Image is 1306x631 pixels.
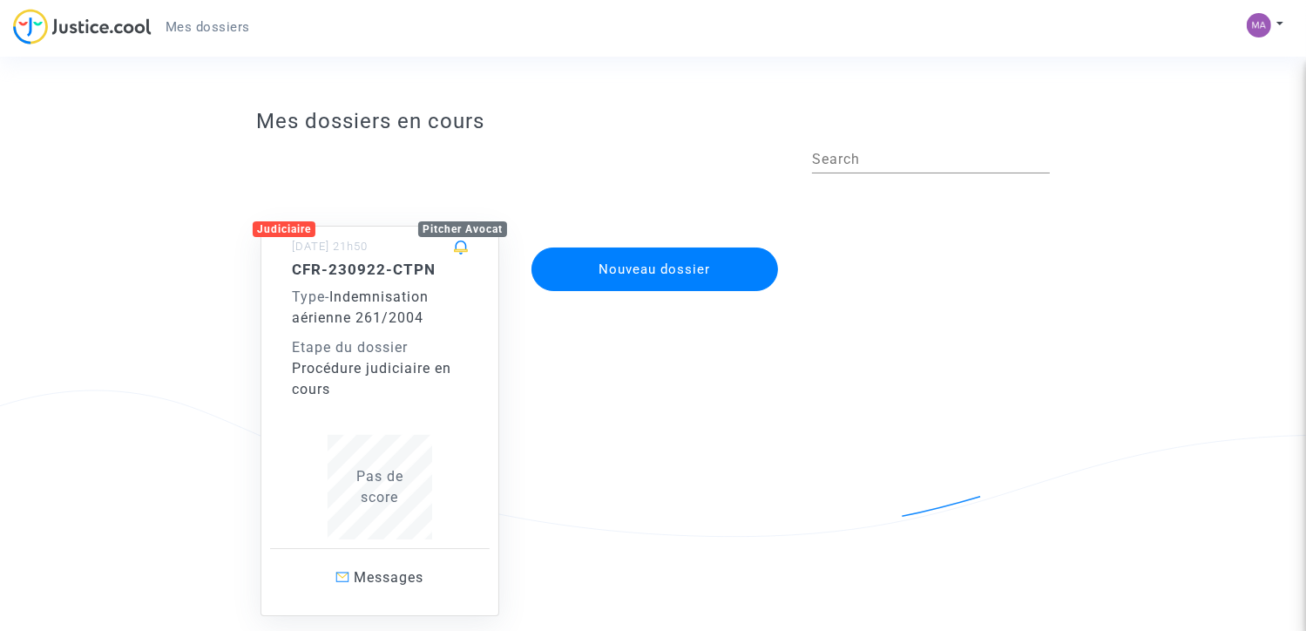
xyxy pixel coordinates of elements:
[292,288,429,326] span: Indemnisation aérienne 261/2004
[270,548,490,607] a: Messages
[1247,13,1271,37] img: 87cc475633e5fb1ce3a74e11a1cd6a16
[253,221,315,237] div: Judiciaire
[292,288,329,305] span: -
[531,248,779,291] button: Nouveau dossier
[292,240,368,253] small: [DATE] 21h50
[418,221,507,237] div: Pitcher Avocat
[243,191,517,616] a: JudiciairePitcher Avocat[DATE] 21h50CFR-230922-CTPNType-Indemnisation aérienne 261/2004Etape du d...
[356,468,403,505] span: Pas de score
[292,358,468,400] div: Procédure judiciaire en cours
[292,337,468,358] div: Etape du dossier
[166,19,250,35] span: Mes dossiers
[152,14,264,40] a: Mes dossiers
[530,236,781,253] a: Nouveau dossier
[292,261,468,278] h5: CFR-230922-CTPN
[13,9,152,44] img: jc-logo.svg
[354,569,423,586] span: Messages
[256,109,1050,134] h3: Mes dossiers en cours
[292,288,325,305] span: Type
